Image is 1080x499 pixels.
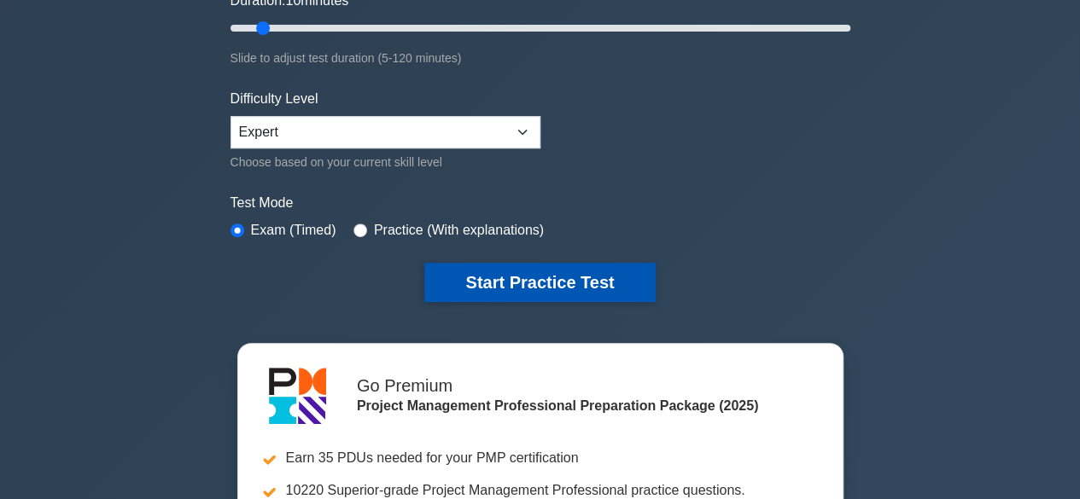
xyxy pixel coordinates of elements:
[251,220,336,241] label: Exam (Timed)
[374,220,544,241] label: Practice (With explanations)
[231,193,850,213] label: Test Mode
[231,152,540,172] div: Choose based on your current skill level
[424,263,655,302] button: Start Practice Test
[231,48,850,68] div: Slide to adjust test duration (5-120 minutes)
[231,89,318,109] label: Difficulty Level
